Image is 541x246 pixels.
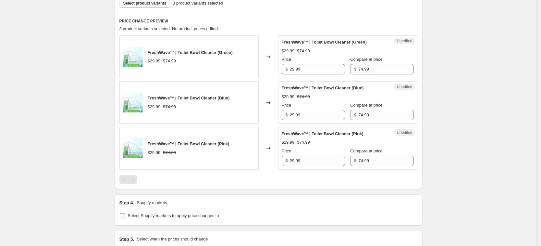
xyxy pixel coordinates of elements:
[350,149,383,153] span: Compare at price
[163,104,176,109] span: $74.99
[148,150,161,155] span: $29.99
[148,96,230,100] span: FreshWave™ | Toilet Bowl Cleaner (Blue)
[148,104,161,109] span: $29.99
[354,112,356,117] span: $
[297,48,310,53] span: $74.99
[397,84,412,89] span: Unedited
[286,112,288,117] span: $
[123,93,142,112] img: 7_49b10456-2e85-4b8e-b1c7-9ea7e9fab840_80x.png
[282,149,291,153] span: Price
[397,130,412,135] span: Unedited
[119,200,134,206] h2: Step 4.
[282,103,291,108] span: Price
[119,19,417,24] h6: PRICE CHANGE PREVIEW
[350,103,383,108] span: Compare at price
[123,138,142,158] img: 7_49b10456-2e85-4b8e-b1c7-9ea7e9fab840_80x.png
[119,175,137,184] nav: Pagination
[282,140,295,145] span: $29.99
[123,47,142,67] img: 7_49b10456-2e85-4b8e-b1c7-9ea7e9fab840_80x.png
[148,58,161,63] span: $29.99
[354,67,356,71] span: $
[119,26,219,31] span: 3 product variants selected. No product prices edited:
[128,213,219,218] span: Select Shopify markets to apply price changes to
[282,131,363,136] span: FreshWave™ | Toilet Bowl Cleaner (Pink)
[282,57,291,62] span: Price
[282,48,295,53] span: $29.99
[297,140,310,145] span: $74.99
[148,50,233,55] span: FreshWave™ | Toilet Bowl Cleaner (Green)
[350,57,383,62] span: Compare at price
[286,67,288,71] span: $
[148,141,229,146] span: FreshWave™ | Toilet Bowl Cleaner (Pink)
[137,200,167,206] p: Shopify markets
[397,38,412,44] span: Unedited
[297,94,310,99] span: $74.99
[163,150,176,155] span: $74.99
[163,58,176,63] span: $74.99
[354,158,356,163] span: $
[119,236,134,242] h2: Step 5.
[123,1,166,6] span: Select product variants
[282,40,367,45] span: FreshWave™ | Toilet Bowl Cleaner (Green)
[137,236,208,242] p: Select when the prices should change
[282,94,295,99] span: $29.99
[282,85,364,90] span: FreshWave™ | Toilet Bowl Cleaner (Blue)
[286,158,288,163] span: $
